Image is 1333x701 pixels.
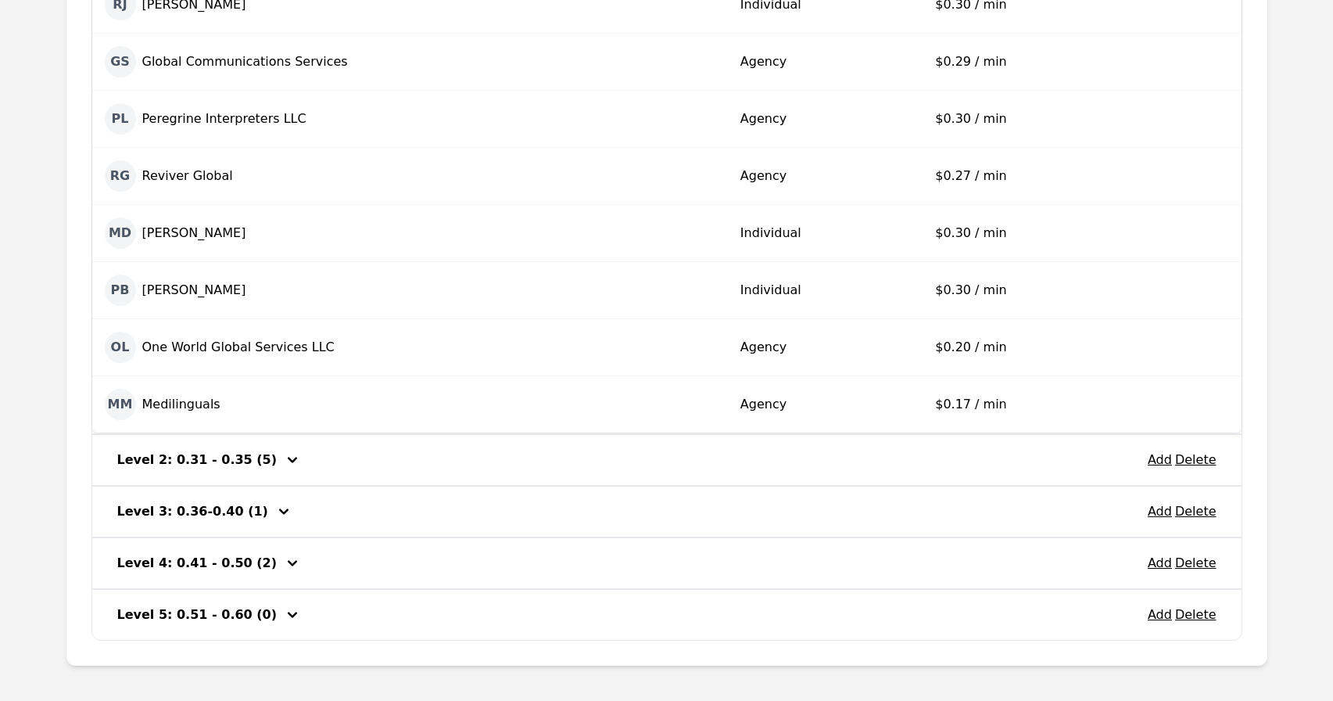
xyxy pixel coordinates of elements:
[923,91,1141,148] td: $0.30 / min
[923,34,1141,91] td: $0.29 / min
[923,148,1141,205] td: $0.27 / min
[1175,451,1217,469] button: Delete
[1148,606,1172,624] button: Add
[111,281,130,300] span: PB
[108,395,133,414] span: MM
[105,160,715,192] div: Reviver Global
[110,52,130,71] span: GS
[112,110,129,128] span: PL
[117,502,268,521] h3: Level 3: 0.36-0.40 (1)
[1175,502,1217,521] button: Delete
[117,554,278,573] h3: Level 4: 0.41 - 0.50 (2)
[740,225,801,240] span: Individual
[109,224,131,243] span: MD
[1148,502,1172,521] button: Add
[91,434,1242,486] div: Add DeleteLevel 2: 0.31 - 0.35 (5)
[923,376,1141,433] td: $0.17 / min
[923,262,1141,319] td: $0.30 / min
[923,205,1141,262] td: $0.30 / min
[740,54,787,69] span: Agency
[91,486,1242,537] div: Add DeleteLevel 3: 0.36-0.40 (1)
[740,111,787,126] span: Agency
[105,46,715,77] div: Global Communications Services
[105,103,715,135] div: Peregrine Interpreters LLC
[110,167,130,185] span: RG
[740,340,787,354] span: Agency
[117,606,278,624] h3: Level 5: 0.51 - 0.60 (0)
[105,275,715,306] div: [PERSON_NAME]
[923,319,1141,376] td: $0.20 / min
[1148,451,1172,469] button: Add
[1148,554,1172,573] button: Add
[740,168,787,183] span: Agency
[105,217,715,249] div: [PERSON_NAME]
[105,389,715,420] div: Medilinguals
[111,338,130,357] span: OL
[105,332,715,363] div: One World Global Services LLC
[740,397,787,412] span: Agency
[117,451,278,469] h3: Level 2: 0.31 - 0.35 (5)
[91,537,1242,589] div: Add DeleteLevel 4: 0.41 - 0.50 (2)
[740,282,801,297] span: Individual
[1175,554,1217,573] button: Delete
[91,589,1242,641] div: Add DeleteLevel 5: 0.51 - 0.60 (0)
[1175,606,1217,624] button: Delete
